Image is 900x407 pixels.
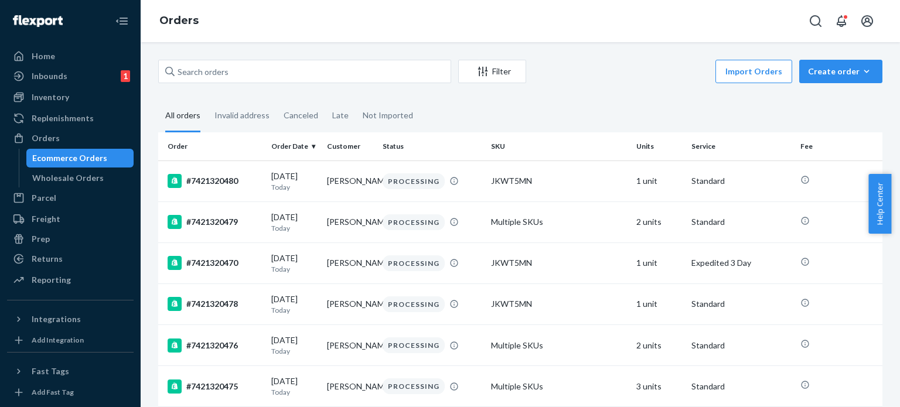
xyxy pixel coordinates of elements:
button: Open Search Box [804,9,827,33]
div: PROCESSING [383,296,445,312]
div: PROCESSING [383,214,445,230]
td: 1 unit [632,283,687,324]
div: Returns [32,253,63,265]
th: Order Date [267,132,322,160]
th: Order [158,132,267,160]
p: Today [271,182,318,192]
th: Service [687,132,795,160]
td: 3 units [632,366,687,407]
div: [DATE] [271,375,318,397]
div: [DATE] [271,170,318,192]
button: Open notifications [830,9,853,33]
div: Home [32,50,55,62]
td: Multiple SKUs [486,201,631,242]
a: Add Fast Tag [7,385,134,399]
button: Integrations [7,310,134,329]
button: Open account menu [855,9,879,33]
div: PROCESSING [383,173,445,189]
div: JKWT5MN [491,175,626,187]
a: Replenishments [7,109,134,128]
button: Close Navigation [110,9,134,33]
td: 2 units [632,201,687,242]
div: Inventory [32,91,69,103]
th: SKU [486,132,631,160]
div: [DATE] [271,334,318,356]
div: Prep [32,233,50,245]
div: #7421320478 [168,297,262,311]
td: 1 unit [632,242,687,283]
div: Ecommerce Orders [32,152,107,164]
p: Standard [691,381,790,392]
a: Ecommerce Orders [26,149,134,167]
div: Invalid address [214,100,270,131]
div: Freight [32,213,60,225]
ol: breadcrumbs [150,4,208,38]
div: [DATE] [271,293,318,315]
div: Customer [327,141,373,151]
div: #7421320479 [168,215,262,229]
p: Today [271,387,318,397]
div: All orders [165,100,200,132]
button: Create order [799,60,882,83]
a: Inventory [7,88,134,107]
div: Create order [808,66,874,77]
p: Expedited 3 Day [691,257,790,269]
p: Standard [691,216,790,228]
div: #7421320470 [168,256,262,270]
div: Inbounds [32,70,67,82]
button: Import Orders [715,60,792,83]
a: Orders [7,129,134,148]
div: Orders [32,132,60,144]
a: Reporting [7,271,134,289]
td: 2 units [632,325,687,366]
td: Multiple SKUs [486,366,631,407]
div: Filter [459,66,526,77]
a: Orders [159,14,199,27]
a: Add Integration [7,333,134,347]
div: Add Fast Tag [32,387,74,397]
a: Wholesale Orders [26,169,134,187]
div: #7421320475 [168,379,262,394]
td: [PERSON_NAME] [322,160,378,201]
p: Today [271,264,318,274]
div: JKWT5MN [491,298,626,310]
div: Fast Tags [32,365,69,377]
div: Late [332,100,349,131]
td: Multiple SKUs [486,325,631,366]
div: PROCESSING [383,255,445,271]
div: Add Integration [32,335,84,345]
button: Help Center [868,174,891,234]
div: [DATE] [271,211,318,233]
td: [PERSON_NAME] [322,366,378,407]
div: Reporting [32,274,71,286]
a: Parcel [7,189,134,207]
td: [PERSON_NAME] [322,325,378,366]
a: Prep [7,230,134,248]
p: Today [271,223,318,233]
a: Inbounds1 [7,67,134,85]
a: Home [7,47,134,66]
td: [PERSON_NAME] [322,242,378,283]
div: Parcel [32,192,56,204]
div: Not Imported [363,100,413,131]
p: Standard [691,298,790,310]
div: Integrations [32,313,81,325]
img: Flexport logo [13,15,63,27]
div: JKWT5MN [491,257,626,269]
input: Search orders [158,60,451,83]
p: Today [271,346,318,356]
a: Returns [7,249,134,268]
div: PROCESSING [383,378,445,394]
div: 1 [121,70,130,82]
div: Canceled [284,100,318,131]
p: Standard [691,340,790,351]
button: Filter [458,60,526,83]
p: Standard [691,175,790,187]
div: PROCESSING [383,337,445,353]
th: Units [632,132,687,160]
p: Today [271,305,318,315]
td: [PERSON_NAME] [322,201,378,242]
div: Replenishments [32,112,94,124]
div: #7421320480 [168,174,262,188]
